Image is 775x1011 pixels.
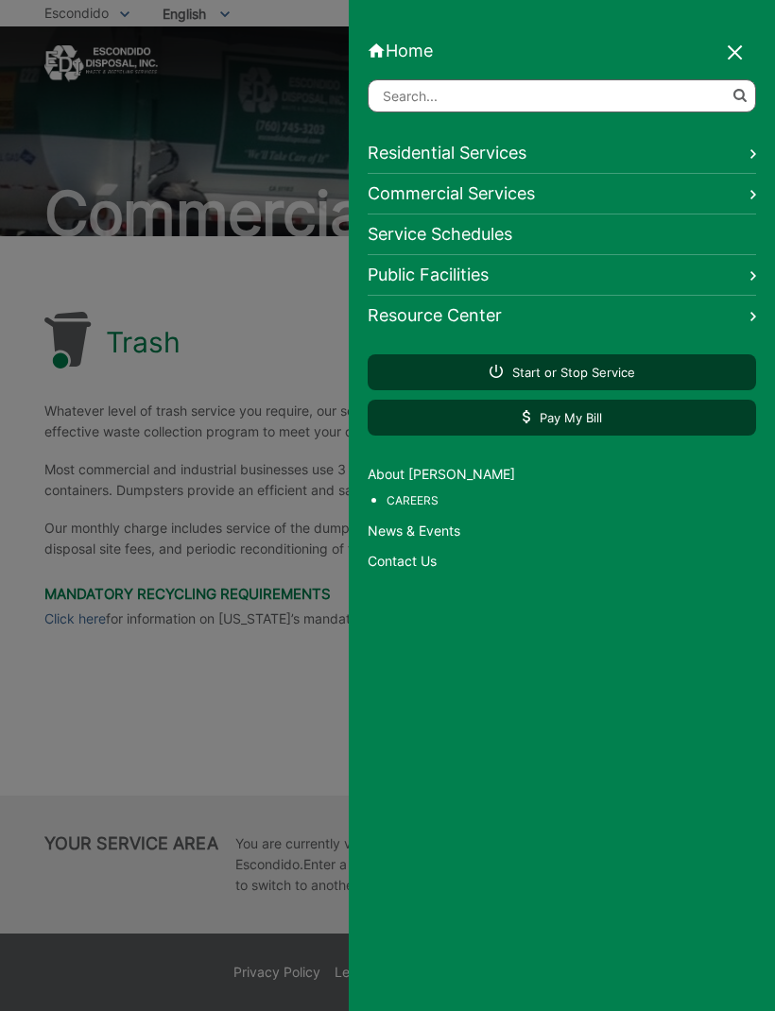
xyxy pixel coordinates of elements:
a: Residential Services [368,133,756,174]
a: About [PERSON_NAME] [368,464,756,485]
span: Pay My Bill [523,409,602,426]
a: Home [368,41,756,60]
a: Resource Center [368,296,756,335]
a: Public Facilities [368,255,756,296]
a: News & Events [368,521,756,541]
input: Search [368,79,756,112]
a: Commercial Services [368,174,756,214]
span: Start or Stop Service [490,364,635,381]
a: Service Schedules [368,214,756,255]
a: Start or Stop Service [368,354,756,390]
a: Contact Us [368,551,756,572]
a: Careers [387,490,756,511]
a: Pay My Bill [368,400,756,436]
